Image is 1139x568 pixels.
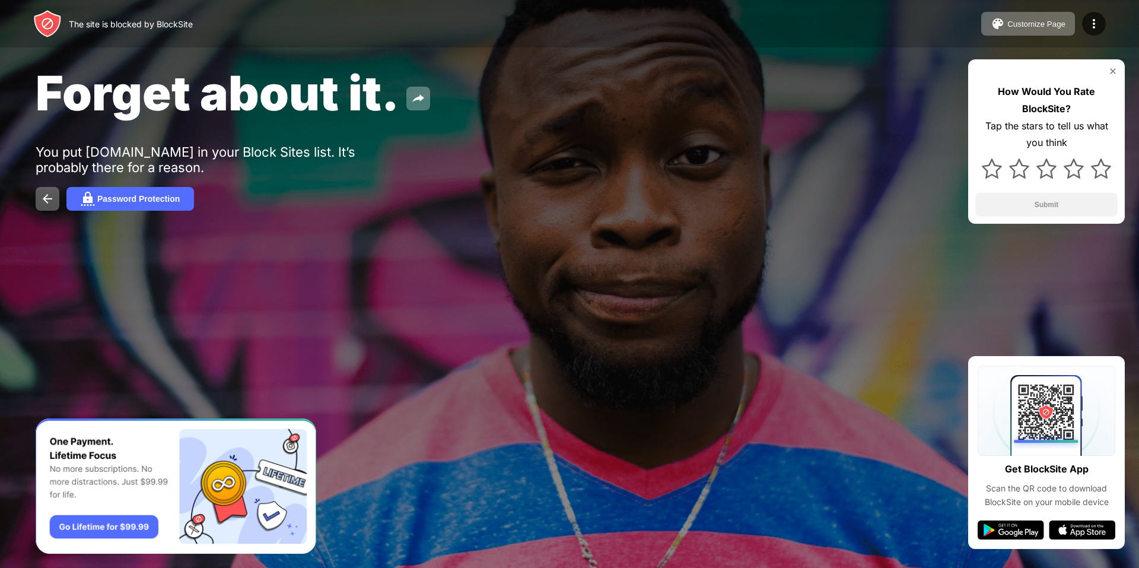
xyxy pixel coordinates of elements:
[1091,158,1111,179] img: star.svg
[36,64,399,122] span: Forget about it.
[1049,521,1115,540] img: app-store.svg
[982,158,1002,179] img: star.svg
[1108,66,1118,76] img: rate-us-close.svg
[978,482,1115,509] div: Scan the QR code to download BlockSite on your mobile device
[1007,20,1065,28] div: Customize Page
[975,83,1118,118] div: How Would You Rate BlockSite?
[975,193,1118,217] button: Submit
[978,521,1044,540] img: google-play.svg
[69,19,193,29] div: The site is blocked by BlockSite
[981,12,1075,36] button: Customize Page
[81,192,95,206] img: password.svg
[1005,461,1089,478] div: Get BlockSite App
[975,118,1118,152] div: Tap the stars to tell us what you think
[991,17,1005,31] img: pallet.svg
[1036,158,1057,179] img: star.svg
[411,91,425,106] img: share.svg
[1009,158,1029,179] img: star.svg
[40,192,55,206] img: back.svg
[97,194,180,204] div: Password Protection
[36,144,402,175] div: You put [DOMAIN_NAME] in your Block Sites list. It’s probably there for a reason.
[36,418,316,554] iframe: Banner
[33,9,62,38] img: header-logo.svg
[66,187,194,211] button: Password Protection
[978,366,1115,456] img: qrcode.svg
[1064,158,1084,179] img: star.svg
[1087,17,1101,31] img: menu-icon.svg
